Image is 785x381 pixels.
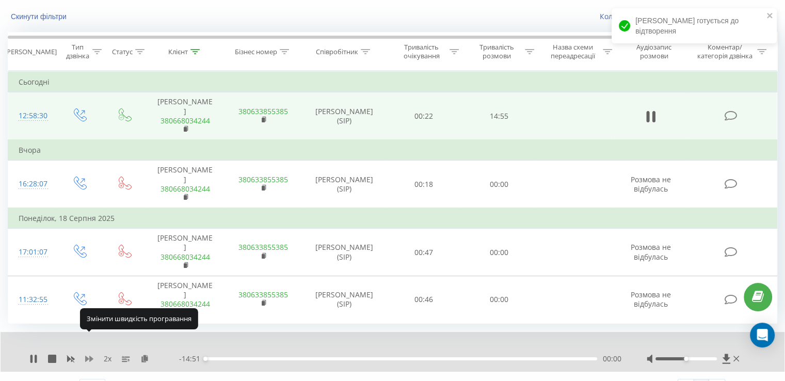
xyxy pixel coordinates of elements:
[161,299,210,309] a: 380668034244
[238,290,288,299] a: 380633855385
[461,92,536,140] td: 14:55
[19,242,46,262] div: 17:01:07
[146,92,224,140] td: [PERSON_NAME]
[235,47,277,56] div: Бізнес номер
[750,323,775,347] div: Open Intercom Messenger
[302,161,387,208] td: [PERSON_NAME] (SIP)
[302,229,387,276] td: [PERSON_NAME] (SIP)
[396,43,447,60] div: Тривалість очікування
[694,43,755,60] div: Коментар/категорія дзвінка
[612,8,777,43] div: [PERSON_NAME] готується до відтворення
[8,12,72,21] button: Скинути фільтри
[146,276,224,324] td: [PERSON_NAME]
[8,72,777,92] td: Сьогодні
[238,242,288,252] a: 380633855385
[146,161,224,208] td: [PERSON_NAME]
[19,174,46,194] div: 16:28:07
[19,290,46,310] div: 11:32:55
[387,92,461,140] td: 00:22
[168,47,188,56] div: Клієнт
[766,11,774,21] button: close
[631,290,671,309] span: Розмова не відбулась
[461,161,536,208] td: 00:00
[546,43,600,60] div: Назва схеми переадресації
[302,276,387,324] td: [PERSON_NAME] (SIP)
[631,242,671,261] span: Розмова не відбулась
[8,208,777,229] td: Понеділок, 18 Серпня 2025
[461,276,536,324] td: 00:00
[461,229,536,276] td: 00:00
[624,43,684,60] div: Аудіозапис розмови
[161,184,210,194] a: 380668034244
[80,308,198,329] div: Змінити швидкість програвання
[112,47,133,56] div: Статус
[600,11,777,21] a: Коли дані можуть відрізнятися вiд інших систем
[5,47,57,56] div: [PERSON_NAME]
[238,106,288,116] a: 380633855385
[19,106,46,126] div: 12:58:30
[316,47,358,56] div: Співробітник
[387,229,461,276] td: 00:47
[203,357,207,361] div: Accessibility label
[302,92,387,140] td: [PERSON_NAME] (SIP)
[387,276,461,324] td: 00:46
[684,357,688,361] div: Accessibility label
[161,252,210,262] a: 380668034244
[238,174,288,184] a: 380633855385
[602,354,621,364] span: 00:00
[471,43,522,60] div: Тривалість розмови
[65,43,89,60] div: Тип дзвінка
[146,229,224,276] td: [PERSON_NAME]
[8,140,777,161] td: Вчора
[104,354,111,364] span: 2 x
[631,174,671,194] span: Розмова не відбулась
[179,354,205,364] span: - 14:51
[161,116,210,125] a: 380668034244
[387,161,461,208] td: 00:18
